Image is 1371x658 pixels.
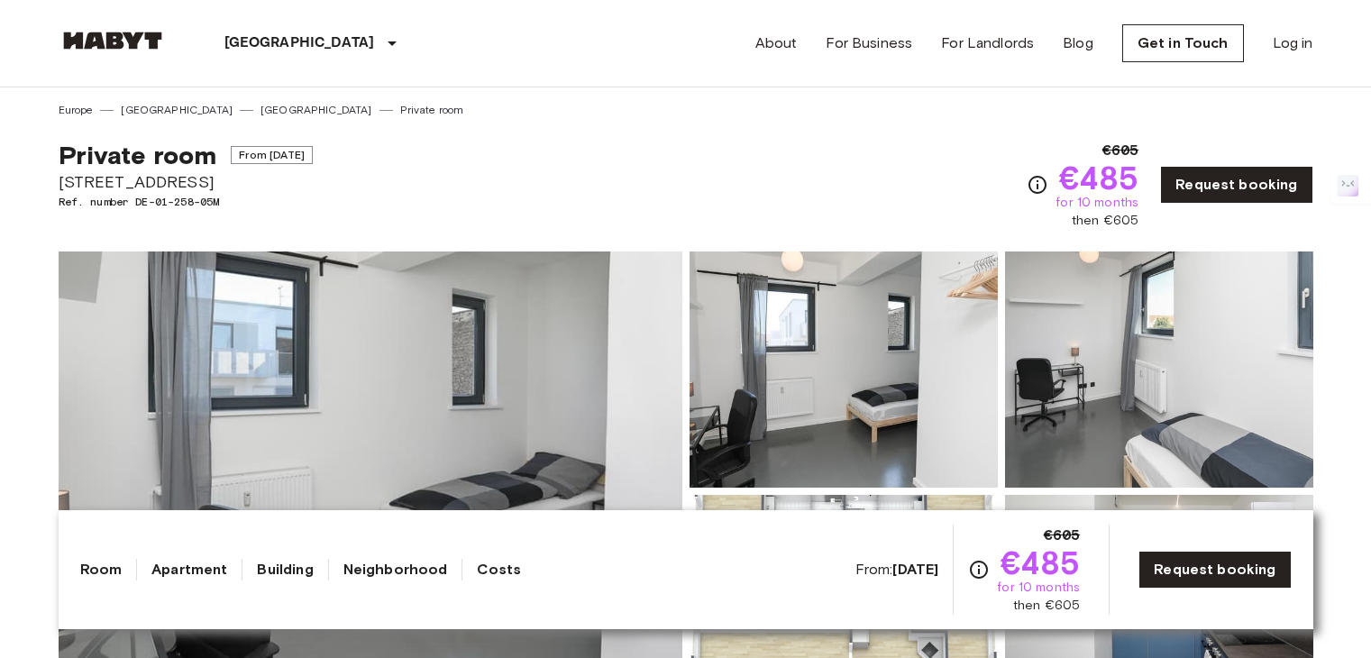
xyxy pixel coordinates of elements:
[1005,251,1313,488] img: Picture of unit DE-01-258-05M
[477,559,521,580] a: Costs
[1013,597,1080,615] span: then €605
[755,32,798,54] a: About
[1102,140,1139,161] span: €605
[1059,161,1139,194] span: €485
[260,102,372,118] a: [GEOGRAPHIC_DATA]
[968,559,990,580] svg: Check cost overview for full price breakdown. Please note that discounts apply to new joiners onl...
[1122,24,1244,62] a: Get in Touch
[59,140,217,170] span: Private room
[1138,551,1291,589] a: Request booking
[59,32,167,50] img: Habyt
[1063,32,1093,54] a: Blog
[80,559,123,580] a: Room
[855,560,939,580] span: From:
[826,32,912,54] a: For Business
[1027,174,1048,196] svg: Check cost overview for full price breakdown. Please note that discounts apply to new joiners onl...
[121,102,233,118] a: [GEOGRAPHIC_DATA]
[59,170,313,194] span: [STREET_ADDRESS]
[997,579,1080,597] span: for 10 months
[941,32,1034,54] a: For Landlords
[1044,525,1081,546] span: €605
[892,561,938,578] b: [DATE]
[1001,546,1081,579] span: €485
[151,559,227,580] a: Apartment
[1056,194,1138,212] span: for 10 months
[257,559,313,580] a: Building
[400,102,464,118] a: Private room
[59,102,94,118] a: Europe
[1273,32,1313,54] a: Log in
[690,251,998,488] img: Picture of unit DE-01-258-05M
[1072,212,1138,230] span: then €605
[59,194,313,210] span: Ref. number DE-01-258-05M
[1160,166,1312,204] a: Request booking
[224,32,375,54] p: [GEOGRAPHIC_DATA]
[343,559,448,580] a: Neighborhood
[231,146,313,164] span: From [DATE]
